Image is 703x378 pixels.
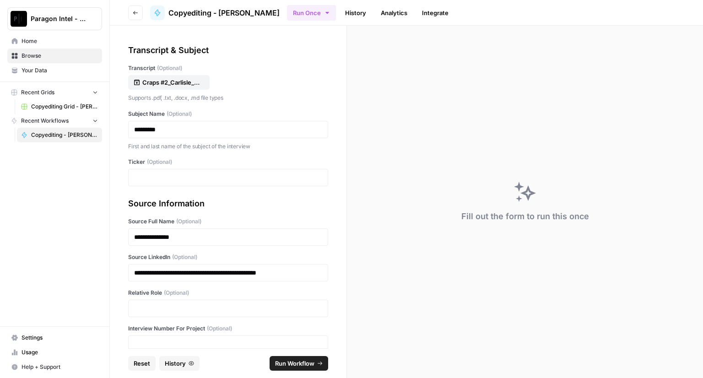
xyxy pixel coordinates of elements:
[128,158,328,166] label: Ticker
[168,7,280,18] span: Copyediting - [PERSON_NAME]
[416,5,454,20] a: Integrate
[207,324,232,333] span: (Optional)
[7,360,102,374] button: Help + Support
[11,11,27,27] img: Paragon Intel - Copyediting Logo
[157,64,182,72] span: (Optional)
[275,359,314,368] span: Run Workflow
[22,334,98,342] span: Settings
[22,348,98,356] span: Usage
[150,5,280,20] a: Copyediting - [PERSON_NAME]
[7,34,102,49] a: Home
[128,93,328,103] p: Supports .pdf, .txt, .docx, .md file types
[375,5,413,20] a: Analytics
[147,158,172,166] span: (Optional)
[128,217,328,226] label: Source Full Name
[7,7,102,30] button: Workspace: Paragon Intel - Copyediting
[7,86,102,99] button: Recent Grids
[7,63,102,78] a: Your Data
[159,356,200,371] button: History
[167,110,192,118] span: (Optional)
[270,356,328,371] button: Run Workflow
[128,356,156,371] button: Reset
[31,103,98,111] span: Copyediting Grid - [PERSON_NAME]
[21,117,69,125] span: Recent Workflows
[17,128,102,142] a: Copyediting - [PERSON_NAME]
[134,359,150,368] span: Reset
[22,37,98,45] span: Home
[7,114,102,128] button: Recent Workflows
[17,99,102,114] a: Copyediting Grid - [PERSON_NAME]
[128,44,328,57] div: Transcript & Subject
[7,345,102,360] a: Usage
[128,142,328,151] p: First and last name of the subject of the interview
[22,66,98,75] span: Your Data
[165,359,186,368] span: History
[164,289,189,297] span: (Optional)
[128,64,328,72] label: Transcript
[7,330,102,345] a: Settings
[128,75,210,90] button: Craps #2_Carlisle_Raw Transcript.docx
[22,52,98,60] span: Browse
[128,253,328,261] label: Source LinkedIn
[287,5,336,21] button: Run Once
[172,253,197,261] span: (Optional)
[7,49,102,63] a: Browse
[128,324,328,333] label: Interview Number For Project
[128,289,328,297] label: Relative Role
[22,363,98,371] span: Help + Support
[176,217,201,226] span: (Optional)
[31,14,86,23] span: Paragon Intel - Copyediting
[128,110,328,118] label: Subject Name
[128,197,328,210] div: Source Information
[142,78,201,87] p: Craps #2_Carlisle_Raw Transcript.docx
[340,5,372,20] a: History
[21,88,54,97] span: Recent Grids
[461,210,589,223] div: Fill out the form to run this once
[31,131,98,139] span: Copyediting - [PERSON_NAME]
